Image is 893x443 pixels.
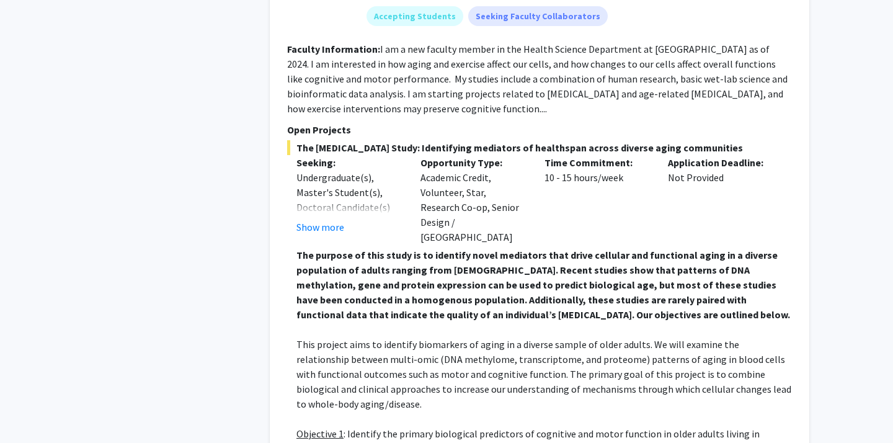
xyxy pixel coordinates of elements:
[296,220,344,235] button: Show more
[668,155,773,170] p: Application Deadline:
[420,155,526,170] p: Opportunity Type:
[468,6,608,26] mat-chip: Seeking Faculty Collaborators
[296,170,402,244] div: Undergraduate(s), Master's Student(s), Doctoral Candidate(s) (PhD, MD, DMD, PharmD, etc.)
[287,140,792,155] span: The [MEDICAL_DATA] Study: Identifying mediators of healthspan across diverse aging communities
[296,427,344,440] u: Objective 1
[296,337,792,411] p: This project aims to identify biomarkers of aging in a diverse sample of older adults. We will ex...
[411,155,535,244] div: Academic Credit, Volunteer, Star, Research Co-op, Senior Design / [GEOGRAPHIC_DATA]
[296,155,402,170] p: Seeking:
[9,387,53,434] iframe: Chat
[287,43,380,55] b: Faculty Information:
[544,155,650,170] p: Time Commitment:
[659,155,783,244] div: Not Provided
[287,122,792,137] p: Open Projects
[296,249,790,321] strong: The purpose of this study is to identify novel mediators that drive cellular and functional aging...
[535,155,659,244] div: 10 - 15 hours/week
[367,6,463,26] mat-chip: Accepting Students
[287,43,788,115] fg-read-more: I am a new faculty member in the Health Science Department at [GEOGRAPHIC_DATA] as of 2024. I am ...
